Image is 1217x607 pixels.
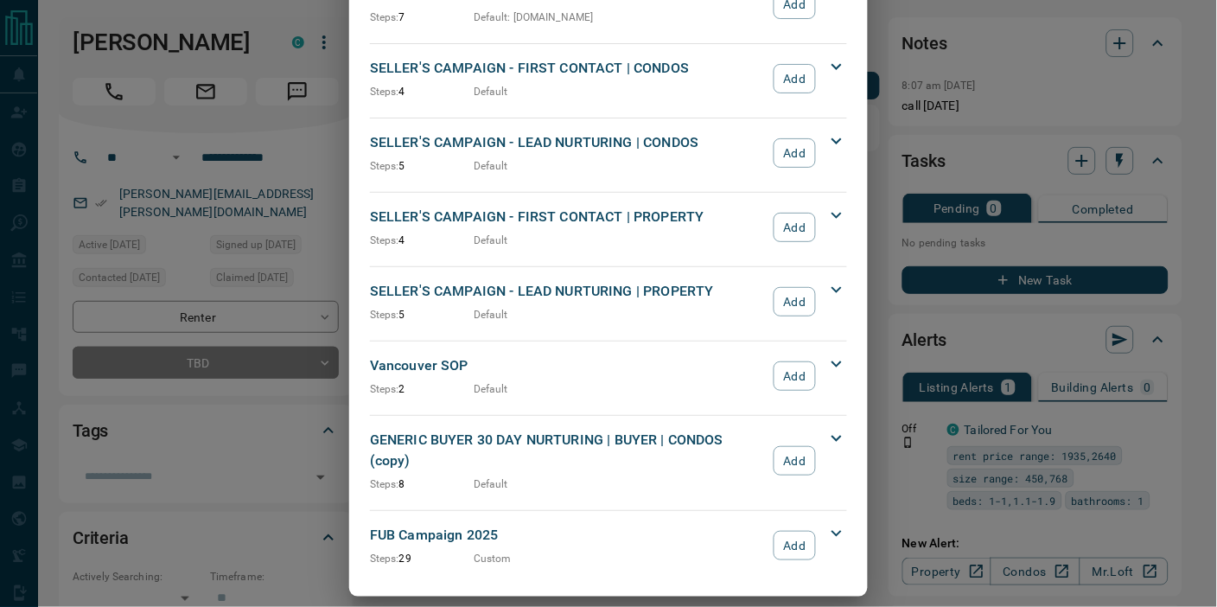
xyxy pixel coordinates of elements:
p: Vancouver SOP [370,355,765,376]
p: 29 [370,551,474,566]
button: Add [774,361,816,391]
p: Default [474,158,508,174]
span: Steps: [370,86,399,98]
p: 2 [370,381,474,397]
p: Default [474,233,508,248]
button: Add [774,531,816,560]
p: 4 [370,233,474,248]
div: SELLER'S CAMPAIGN - FIRST CONTACT | CONDOSSteps:4DefaultAdd [370,54,847,103]
p: SELLER'S CAMPAIGN - LEAD NURTURING | CONDOS [370,132,765,153]
div: GENERIC BUYER 30 DAY NURTURING | BUYER | CONDOS (copy)Steps:8DefaultAdd [370,426,847,495]
span: Steps: [370,478,399,490]
span: Steps: [370,553,399,565]
p: Default [474,381,508,397]
p: Default [474,476,508,492]
p: Custom [474,551,512,566]
p: SELLER'S CAMPAIGN - LEAD NURTURING | PROPERTY [370,281,765,302]
span: Steps: [370,383,399,395]
p: Default [474,84,508,99]
p: Default [474,307,508,323]
p: 7 [370,10,474,25]
p: 5 [370,158,474,174]
div: SELLER'S CAMPAIGN - FIRST CONTACT | PROPERTYSteps:4DefaultAdd [370,203,847,252]
button: Add [774,64,816,93]
p: 5 [370,307,474,323]
div: FUB Campaign 2025Steps:29CustomAdd [370,521,847,570]
span: Steps: [370,234,399,246]
p: GENERIC BUYER 30 DAY NURTURING | BUYER | CONDOS (copy) [370,430,765,471]
div: Vancouver SOPSteps:2DefaultAdd [370,352,847,400]
p: SELLER'S CAMPAIGN - FIRST CONTACT | CONDOS [370,58,765,79]
button: Add [774,287,816,316]
p: 8 [370,476,474,492]
button: Add [774,446,816,476]
span: Steps: [370,309,399,321]
div: SELLER'S CAMPAIGN - LEAD NURTURING | CONDOSSteps:5DefaultAdd [370,129,847,177]
p: Default : [DOMAIN_NAME] [474,10,594,25]
p: FUB Campaign 2025 [370,525,765,546]
span: Steps: [370,160,399,172]
p: SELLER'S CAMPAIGN - FIRST CONTACT | PROPERTY [370,207,765,227]
button: Add [774,138,816,168]
button: Add [774,213,816,242]
div: SELLER'S CAMPAIGN - LEAD NURTURING | PROPERTYSteps:5DefaultAdd [370,278,847,326]
span: Steps: [370,11,399,23]
p: 4 [370,84,474,99]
